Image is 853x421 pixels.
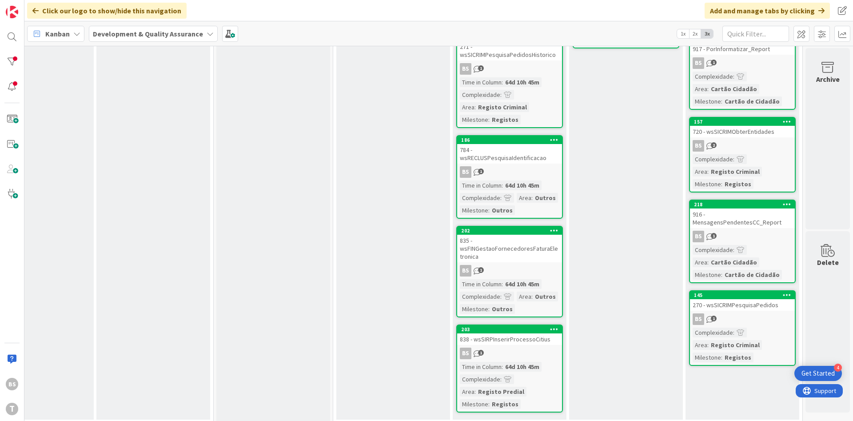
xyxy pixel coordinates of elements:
div: 203 [457,325,562,333]
div: 145270 - wsSICRIMPesquisaPedidos [690,291,795,311]
div: 145 [690,291,795,299]
div: 784 - wsRECLUSPesquisaIdentificacao [457,144,562,164]
span: : [707,84,709,94]
div: Outros [490,304,515,314]
span: : [502,180,503,190]
span: : [474,387,476,397]
div: Milestone [693,179,721,189]
div: Area [517,292,531,301]
span: 1 [478,350,484,356]
span: : [500,374,502,384]
div: Open Get Started checklist, remaining modules: 4 [794,366,842,381]
div: Complexidade [460,193,500,203]
div: Complexidade [693,72,733,81]
div: 4 [834,364,842,372]
a: 917 - PorInformatizar_ReportBSComplexidade:Area:Cartão CidadãoMilestone:Cartão de Cidadão [689,34,796,110]
div: 218 [694,201,795,208]
div: 202835 - wsFINGestaoFornecedoresFaturaEletronica [457,227,562,262]
div: 186 [457,136,562,144]
div: Registos [722,353,753,362]
span: : [721,353,722,362]
div: Registo Criminal [709,340,762,350]
span: : [733,154,734,164]
span: : [531,193,533,203]
div: Area [460,387,474,397]
div: 64d 10h 45m [503,362,542,372]
div: 917 - PorInformatizar_Report [690,43,795,55]
div: 271 - wsSICRIMPesquisaPedidosHistorico [457,33,562,60]
div: Outros [533,292,558,301]
input: Quick Filter... [722,26,789,42]
div: 64d 10h 45m [503,180,542,190]
div: Area [693,84,707,94]
span: : [733,245,734,255]
a: 186784 - wsRECLUSPesquisaIdentificacaoBSTime in Column:64d 10h 45mComplexidade:Area:OutrosMilesto... [456,135,563,219]
b: Development & Quality Assurance [93,29,203,38]
div: BS [693,140,704,152]
span: : [500,193,502,203]
div: Registo Predial [476,387,526,397]
div: 218 [690,200,795,208]
div: Complexidade [460,292,500,301]
span: 1x [677,29,689,38]
span: : [500,292,502,301]
span: 2 [711,142,717,148]
div: BS [693,57,704,69]
div: Time in Column [460,362,502,372]
div: Registos [490,399,521,409]
div: Add and manage tabs by clicking [705,3,830,19]
span: : [707,340,709,350]
div: BS [460,348,471,359]
div: Area [460,102,474,112]
div: Cartão de Cidadão [722,270,782,280]
span: : [721,270,722,280]
div: BS [460,63,471,75]
div: 916 - MensagensPendentesCC_Report [690,208,795,228]
div: Milestone [460,399,488,409]
a: 218916 - MensagensPendentesCC_ReportBSComplexidade:Area:Cartão CidadãoMilestone:Cartão de Cidadão [689,200,796,283]
div: BS [457,166,562,178]
div: 203838 - wsSIRPInserirProcessoCitius [457,325,562,345]
div: Time in Column [460,180,502,190]
span: 1 [711,233,717,239]
div: Complexidade [693,154,733,164]
span: : [474,102,476,112]
a: 157720 - wsSICRIMObterEntidadesBSComplexidade:Area:Registo CriminalMilestone:Registos [689,117,796,192]
span: Support [19,1,40,12]
div: Milestone [693,96,721,106]
div: 186 [461,137,562,143]
div: BS [693,231,704,242]
div: Registos [490,115,521,124]
div: Milestone [460,115,488,124]
div: BS [460,166,471,178]
div: BS [690,57,795,69]
span: : [721,96,722,106]
div: Registos [722,179,753,189]
div: 157720 - wsSICRIMObterEntidades [690,118,795,137]
span: : [502,77,503,87]
div: Cartão Cidadão [709,257,759,267]
div: BS [457,265,562,277]
div: 145 [694,292,795,298]
div: 202 [461,228,562,234]
div: BS [690,313,795,325]
div: 202 [457,227,562,235]
span: : [488,399,490,409]
div: Area [693,167,707,176]
div: Registo Criminal [709,167,762,176]
div: 835 - wsFINGestaoFornecedoresFaturaEletronica [457,235,562,262]
div: BS [6,378,18,390]
div: BS [693,313,704,325]
div: Get Started [801,369,835,378]
div: Time in Column [460,77,502,87]
div: 64d 10h 45m [503,279,542,289]
span: : [488,115,490,124]
div: Cartão Cidadão [709,84,759,94]
span: : [502,279,503,289]
span: 1 [478,267,484,273]
div: Cartão de Cidadão [722,96,782,106]
div: Delete [817,257,839,268]
div: 157 [690,118,795,126]
div: Area [693,257,707,267]
div: 218916 - MensagensPendentesCC_Report [690,200,795,228]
